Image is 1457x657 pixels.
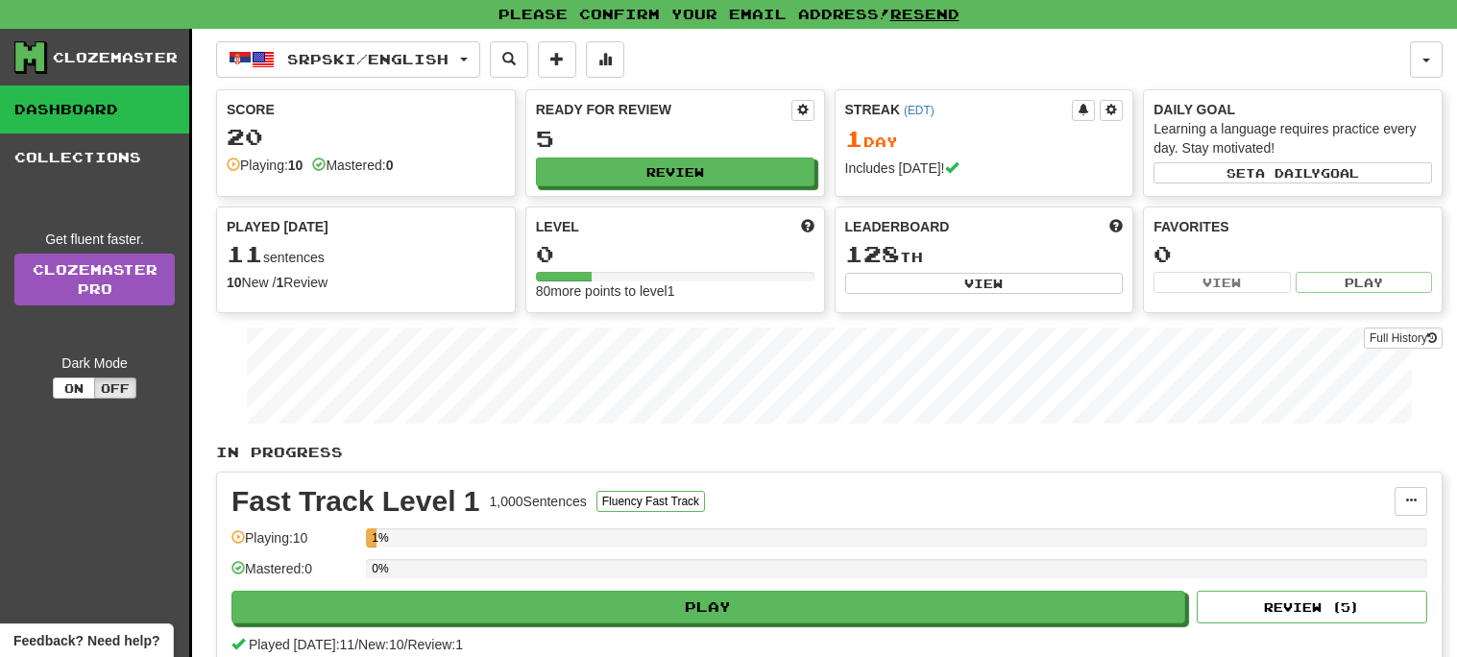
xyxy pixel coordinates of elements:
[14,254,175,305] a: ClozemasterPro
[845,100,1073,119] div: Streak
[94,377,136,399] button: Off
[14,353,175,373] div: Dark Mode
[14,230,175,249] div: Get fluent faster.
[1197,591,1427,623] button: Review (5)
[845,242,1124,267] div: th
[586,41,624,78] button: More stats
[276,275,283,290] strong: 1
[801,217,814,236] span: Score more points to level up
[231,528,356,560] div: Playing: 10
[536,281,814,301] div: 80 more points to level 1
[386,158,394,173] strong: 0
[845,158,1124,178] div: Includes [DATE]!
[1296,272,1432,293] button: Play
[53,48,178,67] div: Clozemaster
[249,637,354,652] span: Played [DATE]: 11
[1153,119,1432,158] div: Learning a language requires practice every day. Stay motivated!
[1153,242,1432,266] div: 0
[538,41,576,78] button: Add sentence to collection
[536,158,814,186] button: Review
[904,104,935,117] a: (EDT)
[227,156,303,175] div: Playing:
[287,51,449,67] span: Srpski / English
[536,217,579,236] span: Level
[1153,217,1432,236] div: Favorites
[845,240,900,267] span: 128
[490,492,587,511] div: 1,000 Sentences
[845,217,950,236] span: Leaderboard
[407,637,463,652] span: Review: 1
[354,637,358,652] span: /
[216,443,1443,462] p: In Progress
[231,559,356,591] div: Mastered: 0
[227,217,328,236] span: Played [DATE]
[536,127,814,151] div: 5
[1153,272,1290,293] button: View
[227,100,505,119] div: Score
[536,100,791,119] div: Ready for Review
[1153,162,1432,183] button: Seta dailygoal
[227,240,263,267] span: 11
[231,487,480,516] div: Fast Track Level 1
[231,591,1185,623] button: Play
[845,125,863,152] span: 1
[1364,328,1443,349] button: Full History
[13,631,159,650] span: Open feedback widget
[1255,166,1321,180] span: a daily
[227,125,505,149] div: 20
[845,273,1124,294] button: View
[596,491,705,512] button: Fluency Fast Track
[227,273,505,292] div: New / Review
[227,242,505,267] div: sentences
[312,156,393,175] div: Mastered:
[227,275,242,290] strong: 10
[1109,217,1123,236] span: This week in points, UTC
[404,637,408,652] span: /
[845,127,1124,152] div: Day
[288,158,304,173] strong: 10
[216,41,480,78] button: Srpski/English
[372,528,376,547] div: 1%
[890,6,959,22] a: Resend
[490,41,528,78] button: Search sentences
[53,377,95,399] button: On
[358,637,403,652] span: New: 10
[1153,100,1432,119] div: Daily Goal
[536,242,814,266] div: 0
